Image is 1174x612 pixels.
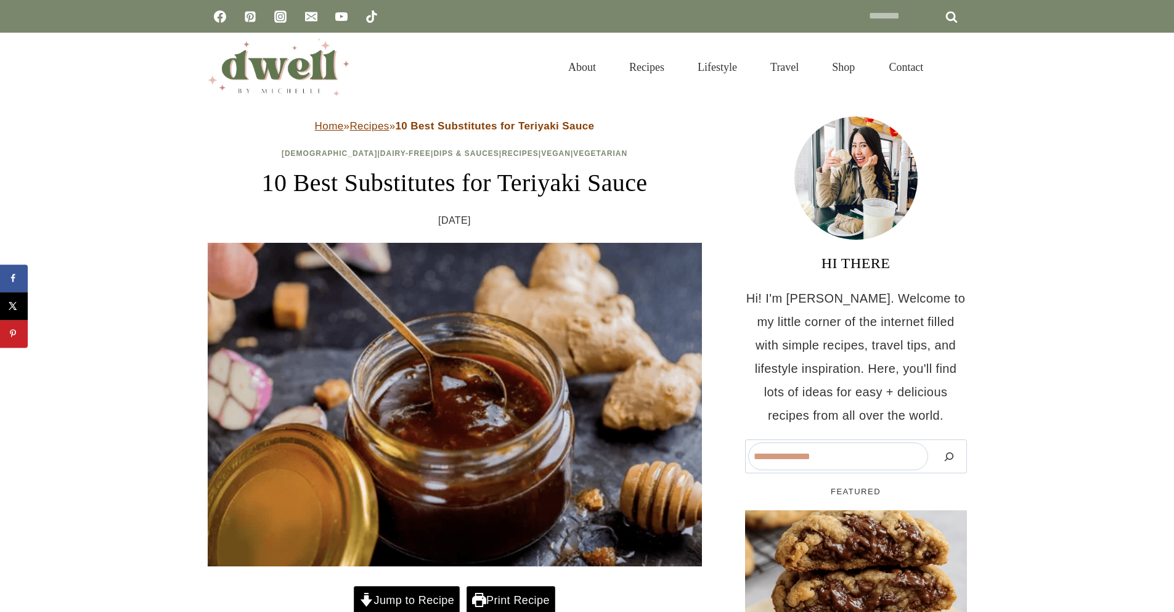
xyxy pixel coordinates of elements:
nav: Primary Navigation [552,46,939,89]
h1: 10 Best Substitutes for Teriyaki Sauce [208,165,702,202]
a: Contact [872,46,940,89]
span: » » [315,120,595,132]
img: DWELL by michelle [208,39,349,96]
strong: 10 Best Substitutes for Teriyaki Sauce [396,120,595,132]
a: Instagram [268,4,293,29]
a: Travel [754,46,815,89]
a: Email [299,4,324,29]
a: Recipes [502,149,539,158]
a: Home [315,120,344,132]
a: Dairy-Free [380,149,431,158]
time: [DATE] [438,211,471,230]
a: Vegan [541,149,571,158]
a: TikTok [359,4,384,29]
h5: FEATURED [745,486,967,498]
a: Shop [815,46,871,89]
button: View Search Form [946,57,967,78]
a: Recipes [613,46,681,89]
a: About [552,46,613,89]
a: Pinterest [238,4,263,29]
a: Facebook [208,4,232,29]
a: [DEMOGRAPHIC_DATA] [282,149,378,158]
p: Hi! I'm [PERSON_NAME]. Welcome to my little corner of the internet filled with simple recipes, tr... [745,287,967,427]
span: | | | | | [282,149,627,158]
button: Search [934,443,964,470]
a: Lifestyle [681,46,754,89]
a: Dips & Sauces [433,149,499,158]
a: Vegetarian [573,149,627,158]
a: Recipes [349,120,389,132]
a: YouTube [329,4,354,29]
h3: HI THERE [745,252,967,274]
